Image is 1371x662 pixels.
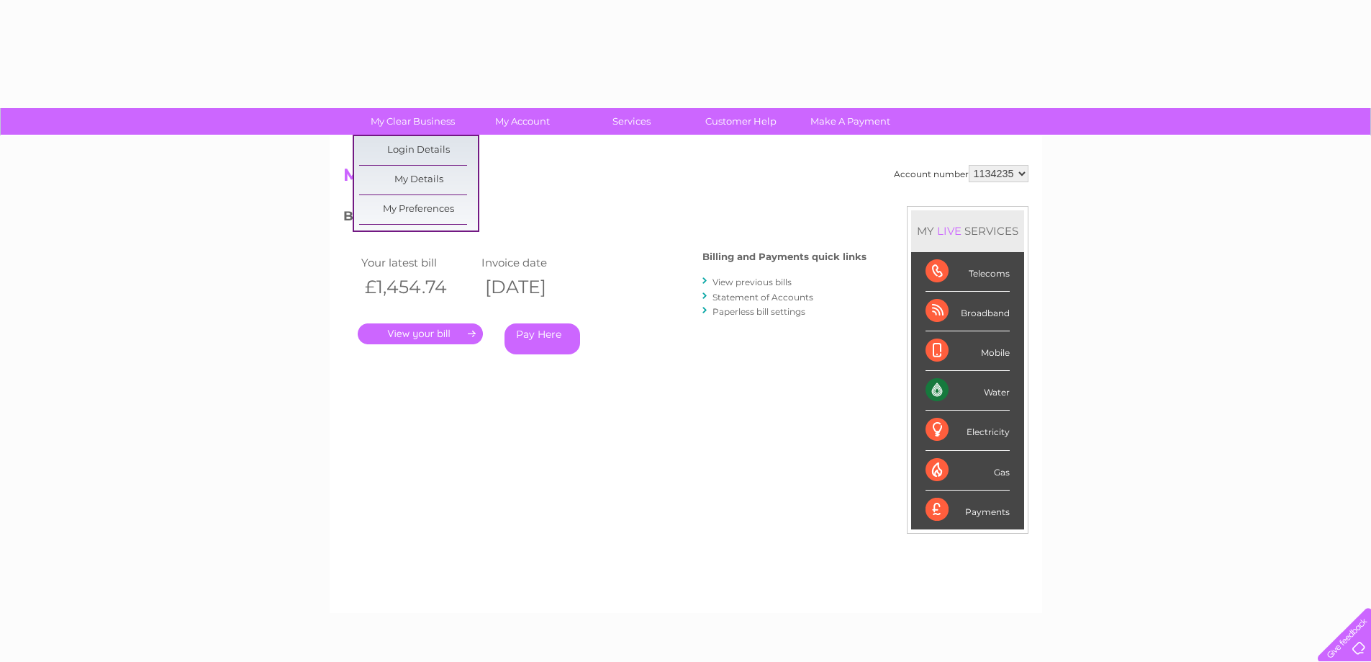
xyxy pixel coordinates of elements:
div: Broadband [926,292,1010,331]
a: My Account [463,108,582,135]
div: LIVE [934,224,964,238]
td: Your latest bill [358,253,479,272]
h4: Billing and Payments quick links [702,251,867,262]
a: Link Account [359,228,478,257]
div: Telecoms [926,252,1010,292]
div: Account number [894,165,1028,182]
th: [DATE] [478,272,599,302]
a: My Details [359,166,478,194]
h2: My Account [343,165,1028,192]
div: Gas [926,451,1010,491]
h3: Bills and Payments [343,206,867,231]
a: Services [572,108,691,135]
a: My Clear Business [353,108,472,135]
div: Mobile [926,331,1010,371]
a: My Preferences [359,195,478,224]
a: . [358,323,483,344]
a: Pay Here [504,323,580,354]
a: View previous bills [712,277,792,287]
a: Customer Help [682,108,800,135]
td: Invoice date [478,253,599,272]
a: Login Details [359,136,478,165]
div: Electricity [926,411,1010,450]
a: Statement of Accounts [712,292,813,303]
div: Water [926,371,1010,411]
div: MY SERVICES [911,210,1024,251]
a: Make A Payment [791,108,910,135]
th: £1,454.74 [358,272,479,302]
a: Paperless bill settings [712,306,805,317]
div: Payments [926,491,1010,529]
